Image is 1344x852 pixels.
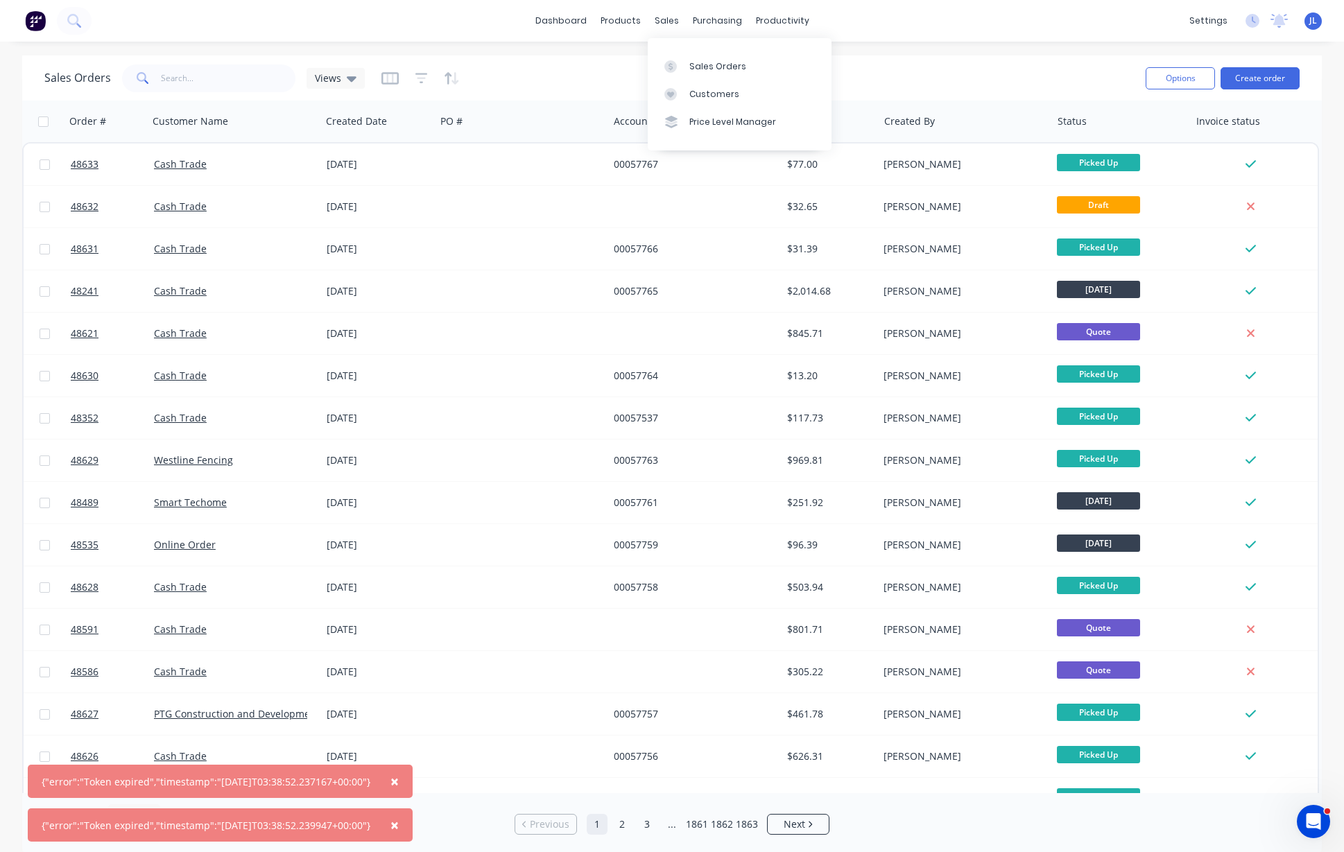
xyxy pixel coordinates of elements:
span: 48489 [71,496,98,510]
div: 00057537 [614,411,768,425]
a: Westline Fencing [154,453,233,467]
span: × [390,815,399,835]
div: [DATE] [327,665,430,679]
span: 48586 [71,665,98,679]
div: $31.39 [787,242,868,256]
input: Search... [161,64,296,92]
div: [PERSON_NAME] [884,242,1037,256]
div: [DATE] [327,453,430,467]
a: 48591 [71,609,154,650]
div: PO # [440,114,463,128]
div: 00057764 [614,369,768,383]
span: Draft [1057,196,1140,214]
div: $77.00 [787,157,868,171]
a: 48489 [71,482,154,523]
a: Previous page [515,817,576,831]
span: Previous [530,817,569,831]
div: Status [1058,114,1087,128]
a: Page 3 [637,814,657,835]
a: Cash Trade [154,369,207,382]
div: 00057761 [614,496,768,510]
div: [PERSON_NAME] [884,496,1037,510]
div: Created By [884,114,935,128]
div: [PERSON_NAME] [884,200,1037,214]
span: Picked Up [1057,577,1140,594]
button: Create order [1221,67,1300,89]
div: {"error":"Token expired","timestamp":"[DATE]T03:38:52.239947+00:00"} [42,818,370,833]
a: Page 1862 [712,814,732,835]
button: Close [377,765,413,798]
div: products [594,10,648,31]
div: $503.94 [787,580,868,594]
a: 48621 [71,313,154,354]
h1: Sales Orders [44,71,111,85]
img: Factory [25,10,46,31]
div: [PERSON_NAME] [884,538,1037,552]
div: $13.20 [787,369,868,383]
div: $801.71 [787,623,868,636]
a: Online Order [154,538,216,551]
div: Customer Name [153,114,228,128]
div: [PERSON_NAME] [884,792,1037,806]
span: Picked Up [1057,704,1140,721]
div: 00057756 [614,749,768,763]
a: Cash Trade [154,749,207,763]
a: Page 1863 [736,814,757,835]
a: Cash Trade [154,580,207,593]
div: [PERSON_NAME] [884,580,1037,594]
div: [PERSON_NAME] [884,453,1037,467]
div: purchasing [686,10,749,31]
div: [DATE] [327,623,430,636]
a: 48535 [71,524,154,566]
div: [DATE] [327,284,430,298]
iframe: Intercom live chat [1297,805,1330,838]
div: [PERSON_NAME] [884,707,1037,721]
div: sales [648,10,686,31]
div: settings [1182,10,1234,31]
div: $96.39 [787,538,868,552]
div: $117.73 [787,411,868,425]
span: Picked Up [1057,746,1140,763]
span: Picked Up [1057,365,1140,383]
div: 00057759 [614,538,768,552]
div: $251.92 [787,496,868,510]
a: dashboard [528,10,594,31]
span: 48241 [71,284,98,298]
a: 48586 [71,651,154,693]
a: Sales Orders [648,52,832,80]
div: Invoice status [1196,114,1260,128]
a: Cash Trade [154,284,207,297]
button: Options [1146,67,1215,89]
a: 48628 [71,566,154,608]
div: [DATE] [327,369,430,383]
a: Jump forward [662,814,682,835]
a: 48631 [71,228,154,270]
a: Cash Trade [154,242,207,255]
div: {"error":"Token expired","timestamp":"[DATE]T03:38:52.237167+00:00"} [42,774,370,789]
a: 48352 [71,397,154,439]
span: JL [1309,15,1317,27]
div: Sales Orders [689,60,746,73]
div: 00057767 [614,157,768,171]
div: 00057757 [614,707,768,721]
div: 00057766 [614,242,768,256]
a: 48629 [71,440,154,481]
div: [PERSON_NAME] [884,284,1037,298]
div: [PERSON_NAME] [884,665,1037,679]
span: 48621 [71,327,98,340]
a: 48241 [71,270,154,312]
div: $626.31 [787,749,868,763]
span: 48591 [71,623,98,636]
a: Cash Trade [154,200,207,213]
button: Close [377,808,413,842]
div: [PERSON_NAME] [884,327,1037,340]
div: [PERSON_NAME] [884,411,1037,425]
a: Page 1 is your current page [587,814,608,835]
span: × [390,772,399,791]
a: Cash Trade [154,327,207,340]
span: 48630 [71,369,98,383]
span: 48626 [71,749,98,763]
div: $969.81 [787,453,868,467]
span: Quote [1057,661,1140,679]
div: $305.22 [787,665,868,679]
